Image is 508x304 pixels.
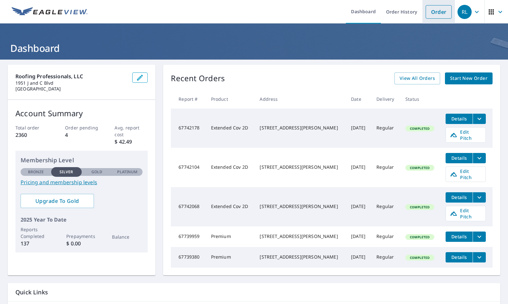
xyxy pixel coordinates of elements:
p: Avg. report cost [115,124,148,138]
a: Start New Order [445,72,493,84]
p: $ 0.00 [66,240,97,247]
a: Edit Pitch [446,166,486,182]
p: $ 42.49 [115,138,148,146]
button: filesDropdownBtn-67742104 [473,153,486,163]
p: 1951 J and C Blvd [15,80,127,86]
p: 2360 [15,131,49,139]
p: Balance [112,233,143,240]
span: View All Orders [400,74,435,82]
h1: Dashboard [8,42,500,55]
div: [STREET_ADDRESS][PERSON_NAME] [260,125,341,131]
span: Completed [406,235,433,239]
img: EV Logo [12,7,88,17]
p: Account Summary [15,108,148,119]
p: Quick Links [15,288,493,296]
p: Bronze [28,169,44,175]
td: Regular [371,226,400,247]
td: 67739959 [171,226,206,247]
p: 4 [65,131,98,139]
a: Edit Pitch [446,206,486,221]
td: 67742178 [171,109,206,148]
td: Premium [206,247,255,268]
div: [STREET_ADDRESS][PERSON_NAME] [260,233,341,240]
div: [STREET_ADDRESS][PERSON_NAME] [260,203,341,210]
p: Order pending [65,124,98,131]
th: Delivery [371,90,400,109]
span: Edit Pitch [450,129,482,141]
a: Order [426,5,452,19]
button: detailsBtn-67739380 [446,252,473,262]
button: filesDropdownBtn-67742178 [473,114,486,124]
button: filesDropdownBtn-67742068 [473,192,486,203]
th: Date [346,90,371,109]
a: View All Orders [394,72,440,84]
a: Edit Pitch [446,127,486,143]
span: Details [449,254,469,260]
span: Start New Order [450,74,487,82]
span: Details [449,155,469,161]
p: Recent Orders [171,72,225,84]
span: Upgrade To Gold [26,197,89,204]
span: Completed [406,205,433,209]
p: Membership Level [21,156,143,165]
td: [DATE] [346,226,371,247]
th: Status [400,90,440,109]
td: Extended Cov 2D [206,148,255,187]
button: detailsBtn-67742068 [446,192,473,203]
span: Completed [406,166,433,170]
span: Details [449,116,469,122]
div: RL [457,5,472,19]
span: Details [449,233,469,240]
a: Pricing and membership levels [21,178,143,186]
span: Edit Pitch [450,207,482,220]
span: Completed [406,126,433,131]
p: Reports Completed [21,226,51,240]
td: Regular [371,148,400,187]
th: Report # [171,90,206,109]
td: [DATE] [346,148,371,187]
div: [STREET_ADDRESS][PERSON_NAME] [260,254,341,260]
p: [GEOGRAPHIC_DATA] [15,86,127,92]
td: Extended Cov 2D [206,187,255,226]
button: filesDropdownBtn-67739959 [473,232,486,242]
p: Platinum [117,169,137,175]
span: Details [449,194,469,200]
a: Upgrade To Gold [21,194,94,208]
button: detailsBtn-67739959 [446,232,473,242]
p: 2025 Year To Date [21,216,143,223]
p: 137 [21,240,51,247]
td: Regular [371,187,400,226]
td: [DATE] [346,247,371,268]
th: Address [254,90,346,109]
p: Roofing Professionals, LLC [15,72,127,80]
td: Extended Cov 2D [206,109,255,148]
td: Regular [371,109,400,148]
div: [STREET_ADDRESS][PERSON_NAME] [260,164,341,170]
td: 67742104 [171,148,206,187]
span: Completed [406,255,433,260]
td: 67742068 [171,187,206,226]
button: detailsBtn-67742178 [446,114,473,124]
td: 67739380 [171,247,206,268]
p: Gold [91,169,102,175]
td: Regular [371,247,400,268]
p: Prepayments [66,233,97,240]
th: Product [206,90,255,109]
td: Premium [206,226,255,247]
button: filesDropdownBtn-67739380 [473,252,486,262]
p: Silver [60,169,73,175]
button: detailsBtn-67742104 [446,153,473,163]
p: Total order [15,124,49,131]
td: [DATE] [346,109,371,148]
td: [DATE] [346,187,371,226]
span: Edit Pitch [450,168,482,180]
